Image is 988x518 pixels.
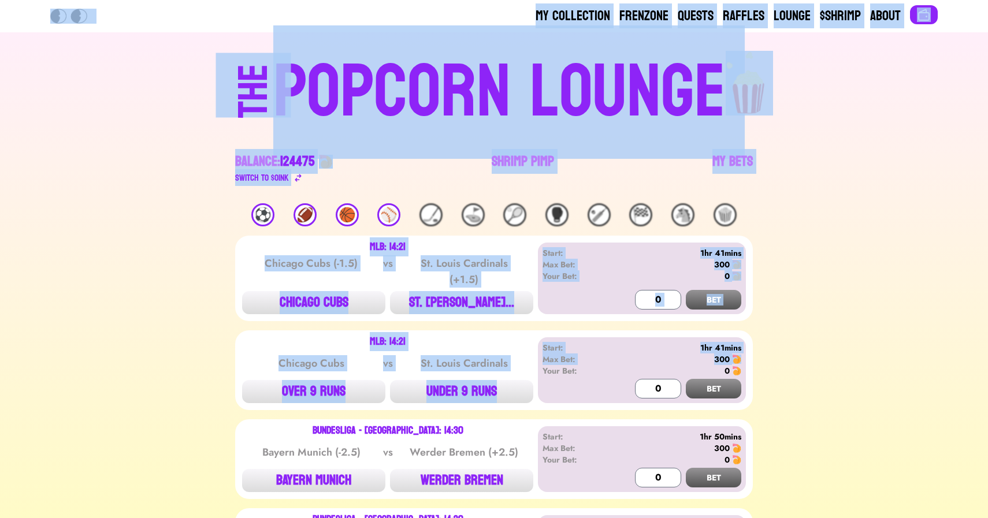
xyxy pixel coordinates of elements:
[732,260,741,269] img: 🍤
[235,152,314,171] div: Balance:
[242,291,385,314] button: CHICAGO CUBS
[543,431,609,442] div: Start:
[370,337,406,346] div: MLB: 14:21
[686,468,741,487] button: BET
[686,379,741,398] button: BET
[543,270,609,282] div: Your Bet:
[543,442,609,454] div: Max Bet:
[253,255,370,288] div: Chicago Cubs (-1.5)
[732,444,741,453] img: 🍤
[712,152,753,185] a: My Bets
[381,255,395,288] div: vs
[462,203,485,226] div: ⛳️
[251,203,274,226] div: ⚽️
[50,9,96,24] img: Popcorn
[313,426,463,435] div: Bundesliga - [GEOGRAPHIC_DATA]: 14:30
[543,259,609,270] div: Max Bet:
[273,55,726,129] div: POPCORN LOUNGE
[714,442,730,454] div: 300
[419,203,443,226] div: 🏒
[629,203,652,226] div: 🏁
[406,255,522,288] div: St. Louis Cardinals (+1.5)
[138,51,850,129] a: THEPOPCORN LOUNGEpopcorn
[714,353,730,365] div: 300
[917,8,931,22] img: Connect wallet
[381,355,395,371] div: vs
[609,431,741,442] div: 1hr 50mins
[732,355,741,364] img: 🍤
[732,271,741,281] img: 🍤
[543,342,609,353] div: Start:
[726,51,773,115] img: popcorn
[503,203,526,226] div: 🎾
[732,455,741,464] img: 🍤
[678,7,714,25] a: Quests
[390,469,533,492] button: WERDER BREMEN
[253,444,370,460] div: Bayern Munich (-2.5)
[319,155,333,169] img: 🍤
[377,203,400,226] div: ⚾️
[233,64,274,141] div: THE
[543,247,609,259] div: Start:
[253,355,370,371] div: Chicago Cubs
[390,380,533,403] button: UNDER 9 RUNS
[242,469,385,492] button: BAYERN MUNICH
[609,342,741,353] div: 1hr 41mins
[820,7,861,25] a: $Shrimp
[725,454,730,465] div: 0
[336,203,359,226] div: 🏀
[492,152,554,185] a: Shrimp Pimp
[609,247,741,259] div: 1hr 41mins
[543,353,609,365] div: Max Bet:
[370,243,406,252] div: MLB: 14:21
[774,7,811,25] a: Lounge
[725,270,730,282] div: 0
[242,380,385,403] button: OVER 9 RUNS
[619,7,668,25] a: Frenzone
[725,365,730,377] div: 0
[280,149,314,174] span: 124475
[235,171,289,185] div: Switch to $ OINK
[545,203,569,226] div: 🥊
[671,203,694,226] div: 🐴
[294,203,317,226] div: 🏈
[390,291,533,314] button: ST. [PERSON_NAME]...
[536,7,610,25] a: My Collection
[588,203,611,226] div: 🏏
[406,444,522,460] div: Werder Bremen (+2.5)
[714,259,730,270] div: 300
[870,7,901,25] a: About
[714,203,737,226] div: 🍿
[686,290,741,310] button: BET
[406,355,522,371] div: St. Louis Cardinals
[381,444,395,460] div: vs
[543,365,609,377] div: Your Bet:
[723,7,764,25] a: Raffles
[732,366,741,375] img: 🍤
[543,454,609,465] div: Your Bet:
